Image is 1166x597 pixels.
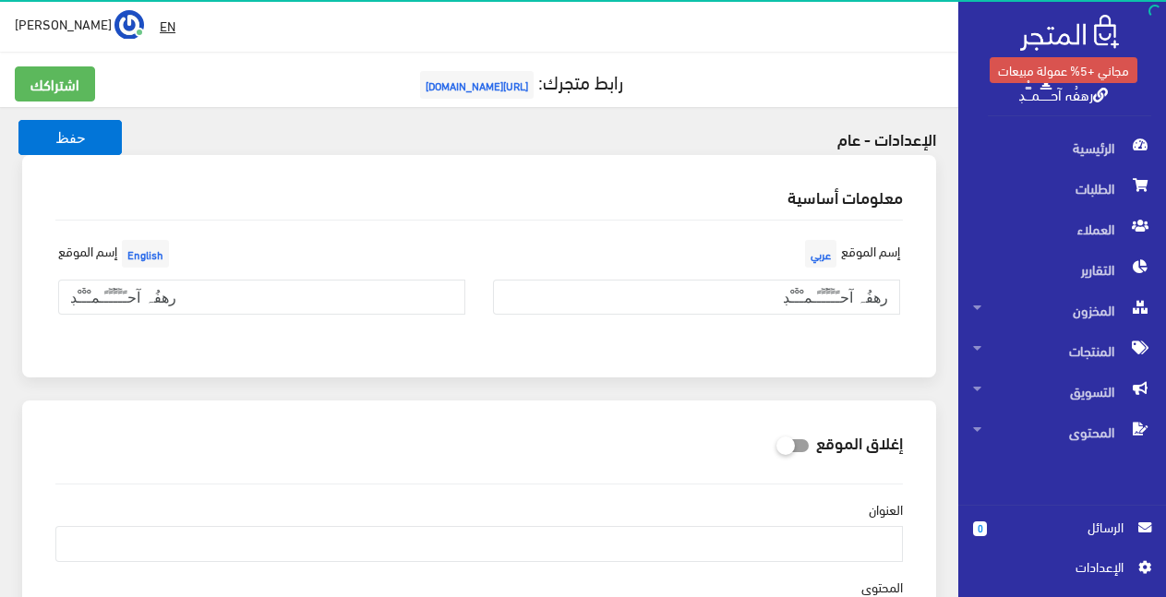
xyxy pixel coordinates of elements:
span: [PERSON_NAME] [15,12,112,35]
h2: إغلاق الموقع [816,434,903,450]
a: العملاء [958,209,1166,249]
a: المنتجات [958,330,1166,371]
span: عربي [805,240,836,268]
a: EN [152,9,183,42]
a: المحتوى [958,412,1166,452]
span: English [122,240,169,268]
iframe: Drift Widget Chat Controller [22,471,92,541]
h4: اﻹعدادات - عام [490,129,936,148]
a: رهفُہ آحـًـًًـًًًـًًـًـمـْـْْـْڊ [1018,80,1108,107]
span: المخزون [973,290,1151,330]
a: رابط متجرك:[URL][DOMAIN_NAME] [415,64,623,98]
a: ... [PERSON_NAME] [15,9,144,39]
u: EN [160,14,175,37]
a: اﻹعدادات [973,556,1151,586]
span: [URL][DOMAIN_NAME] [420,71,534,99]
span: الطلبات [973,168,1151,209]
label: العنوان [869,499,903,519]
h2: معلومات أساسية [55,188,903,205]
span: المنتجات [973,330,1151,371]
a: الطلبات [958,168,1166,209]
a: اشتراكك [15,66,95,101]
a: الرئيسية [958,127,1166,168]
a: التقارير [958,249,1166,290]
span: العملاء [973,209,1151,249]
span: الرسائل [1002,517,1124,537]
img: ... [114,10,144,40]
a: 0 الرسائل [973,517,1151,556]
button: حفظ [18,120,122,155]
span: 0 [973,521,987,536]
a: مجاني +5% عمولة مبيعات [990,57,1137,83]
img: . [1020,15,1119,51]
a: المخزون [958,290,1166,330]
label: إسم الموقع [58,235,174,272]
span: المحتوى [973,412,1151,452]
span: الرئيسية [973,127,1151,168]
label: إسم الموقع [800,235,900,272]
label: المحتوى [861,577,903,597]
span: التقارير [973,249,1151,290]
span: اﻹعدادات [988,556,1123,577]
span: التسويق [973,371,1151,412]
